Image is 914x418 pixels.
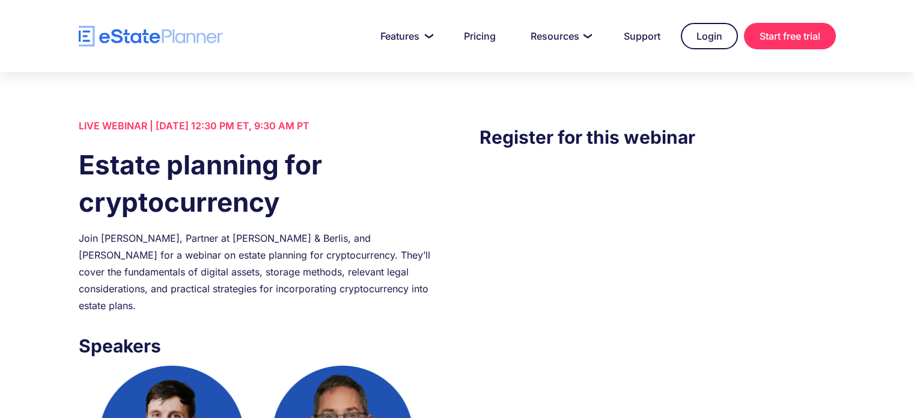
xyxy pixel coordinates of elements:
h3: Register for this webinar [480,123,835,151]
iframe: Form 0 [480,175,835,380]
div: Join [PERSON_NAME], Partner at [PERSON_NAME] & Berlis, and [PERSON_NAME] for a webinar on estate ... [79,230,434,314]
a: Pricing [449,24,510,48]
a: Resources [516,24,603,48]
h3: Speakers [79,332,434,360]
h1: Estate planning for cryptocurrency [79,146,434,221]
a: home [79,26,223,47]
a: Login [681,23,738,49]
a: Support [609,24,675,48]
div: LIVE WEBINAR | [DATE] 12:30 PM ET, 9:30 AM PT [79,117,434,134]
a: Features [366,24,443,48]
a: Start free trial [744,23,836,49]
